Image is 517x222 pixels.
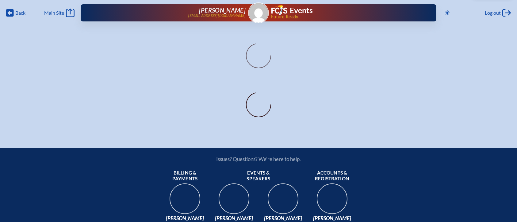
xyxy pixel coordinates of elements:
span: [PERSON_NAME] [212,215,256,221]
span: Accounts & registration [310,170,354,182]
span: [PERSON_NAME] [199,6,246,14]
a: FCIS LogoEvents [271,5,313,16]
a: [PERSON_NAME][EMAIL_ADDRESS][DOMAIN_NAME] [100,7,246,19]
img: b1ee34a6-5a78-4519-85b2-7190c4823173 [312,182,352,221]
a: Main Site [44,9,74,17]
span: Log out [485,10,501,16]
span: Future Ready [271,15,417,19]
img: 94e3d245-ca72-49ea-9844-ae84f6d33c0f [214,182,254,221]
span: [PERSON_NAME] [261,215,305,221]
img: 9c64f3fb-7776-47f4-83d7-46a341952595 [165,182,205,221]
a: Gravatar [248,2,269,23]
h1: Events [290,7,313,14]
span: Main Site [44,10,64,16]
img: 545ba9c4-c691-43d5-86fb-b0a622cbeb82 [263,182,303,221]
span: Events & speakers [236,170,281,182]
span: Billing & payments [163,170,207,182]
div: FCIS Events — Future ready [271,5,417,19]
span: [PERSON_NAME] [310,215,354,221]
img: Gravatar [249,3,268,23]
p: [EMAIL_ADDRESS][DOMAIN_NAME] [188,14,246,18]
p: Issues? Questions? We’re here to help. [151,156,366,162]
span: Back [15,10,25,16]
img: Florida Council of Independent Schools [271,5,287,15]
